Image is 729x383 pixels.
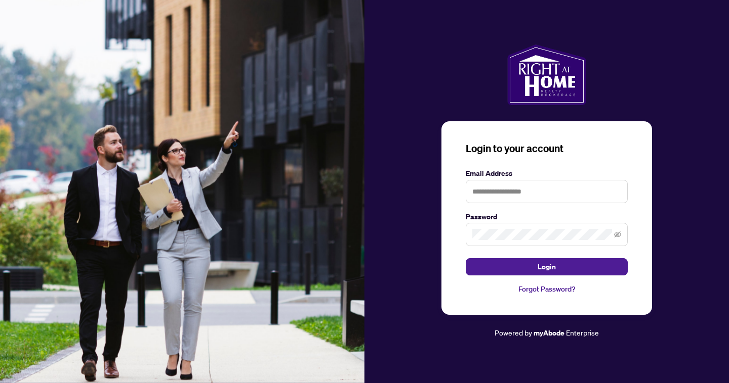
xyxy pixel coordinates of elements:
span: eye-invisible [614,231,621,238]
span: Enterprise [566,328,599,337]
button: Login [466,258,628,275]
a: myAbode [534,327,564,339]
h3: Login to your account [466,141,628,156]
label: Password [466,211,628,222]
a: Forgot Password? [466,283,628,295]
label: Email Address [466,168,628,179]
img: ma-logo [507,44,586,105]
span: Login [538,259,556,275]
span: Powered by [495,328,532,337]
